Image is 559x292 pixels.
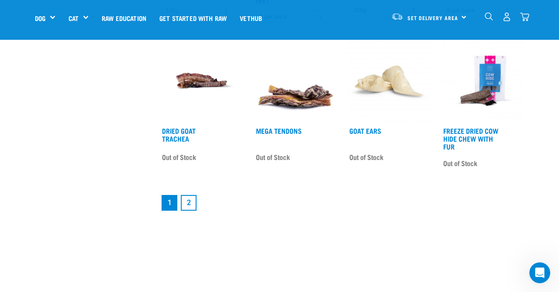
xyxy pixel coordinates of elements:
a: Mega Tendons [256,129,302,132]
a: Get started with Raw [153,0,233,35]
a: Goto page 2 [181,195,197,211]
img: Raw Essentials Goat Trachea [160,39,243,122]
a: Goat Ears [349,129,381,132]
img: home-icon-1@2x.png [485,12,493,21]
img: user.png [502,12,511,21]
span: Set Delivery Area [407,16,458,19]
img: 1295 Mega Tendons 01 [254,39,337,122]
img: Goat Ears [347,39,431,122]
a: Page 1 [162,195,177,211]
span: Out of Stock [349,150,383,163]
a: Vethub [233,0,269,35]
a: Freeze Dried Cow Hide Chew with Fur [443,129,498,148]
span: Out of Stock [443,156,477,170]
a: Raw Education [95,0,153,35]
span: Out of Stock [256,150,290,163]
img: van-moving.png [391,13,403,21]
img: RE Product Shoot 2023 Nov8602 [441,39,524,122]
nav: pagination [160,193,524,212]
a: Cat [69,13,79,23]
span: Out of Stock [162,150,196,163]
a: Dried Goat Trachea [162,129,196,140]
iframe: Intercom live chat [529,262,550,283]
img: home-icon@2x.png [520,12,529,21]
a: Dog [35,13,45,23]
